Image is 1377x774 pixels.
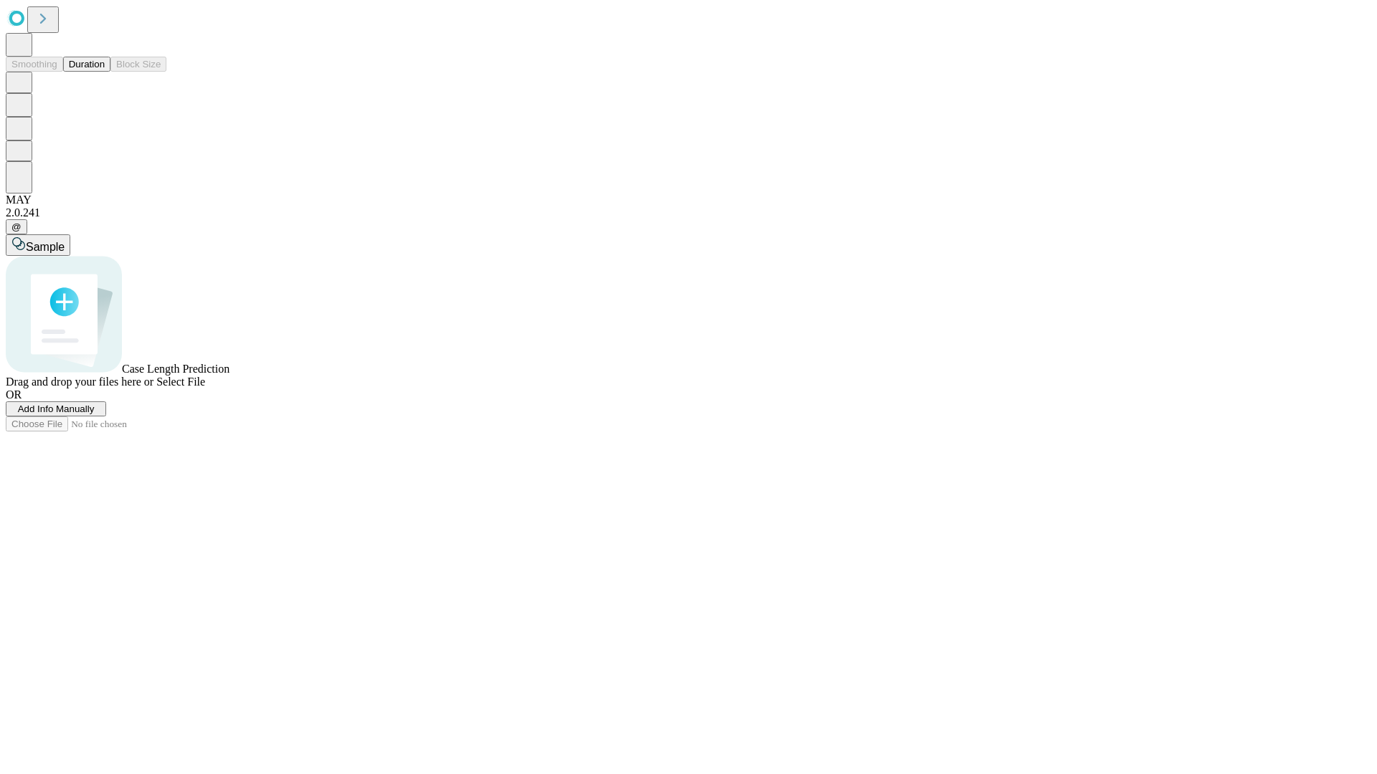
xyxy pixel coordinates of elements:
[6,234,70,256] button: Sample
[18,403,95,414] span: Add Info Manually
[156,376,205,388] span: Select File
[6,401,106,416] button: Add Info Manually
[6,219,27,234] button: @
[6,388,22,401] span: OR
[6,376,153,388] span: Drag and drop your files here or
[26,241,65,253] span: Sample
[122,363,229,375] span: Case Length Prediction
[6,206,1371,219] div: 2.0.241
[6,193,1371,206] div: MAY
[6,57,63,72] button: Smoothing
[63,57,110,72] button: Duration
[11,221,22,232] span: @
[110,57,166,72] button: Block Size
